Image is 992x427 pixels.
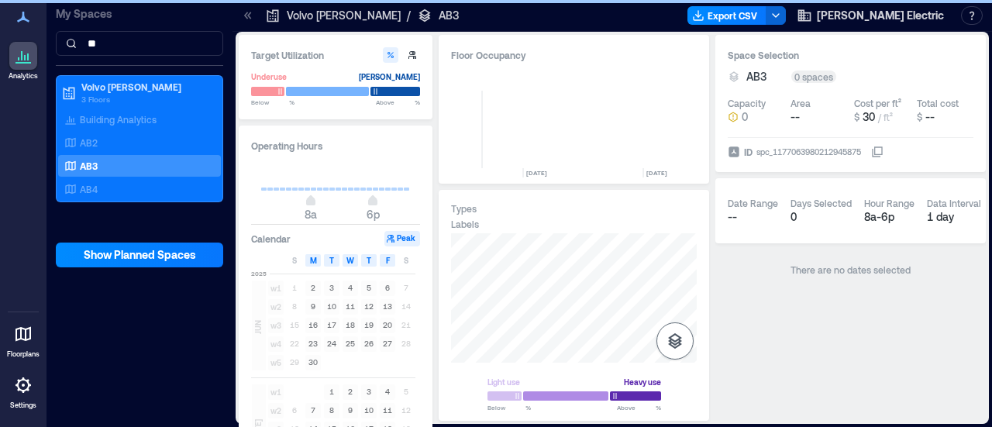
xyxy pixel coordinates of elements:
[864,209,914,225] div: 8a - 6p
[329,283,334,292] text: 3
[251,69,287,84] div: Underuse
[329,254,334,267] span: T
[346,339,355,348] text: 25
[346,301,355,311] text: 11
[383,339,392,348] text: 27
[927,197,981,209] div: Data Interval
[526,169,547,177] text: [DATE]
[359,69,420,84] div: [PERSON_NAME]
[646,169,667,177] text: [DATE]
[310,254,317,267] span: M
[10,401,36,410] p: Settings
[790,197,852,209] div: Days Selected
[386,254,390,267] span: F
[308,357,318,367] text: 30
[251,269,267,278] span: 2025
[348,387,353,396] text: 2
[451,202,477,215] div: Types
[790,97,811,109] div: Area
[367,283,371,292] text: 5
[384,231,420,246] button: Peak
[268,403,284,418] span: w2
[56,243,223,267] button: Show Planned Spaces
[329,387,334,396] text: 1
[80,160,98,172] p: AB3
[927,209,981,225] div: 1 day
[871,146,883,158] button: IDspc_1177063980212945875
[792,3,949,28] button: [PERSON_NAME] Electric
[687,6,766,25] button: Export CSV
[268,318,284,333] span: w3
[308,339,318,348] text: 23
[744,144,753,160] span: ID
[367,254,371,267] span: T
[329,405,334,415] text: 8
[268,281,284,296] span: w1
[292,254,297,267] span: S
[790,209,852,225] div: 0
[728,197,778,209] div: Date Range
[348,283,353,292] text: 4
[5,367,42,415] a: Settings
[56,6,223,22] p: My Spaces
[4,37,43,85] a: Analytics
[268,355,284,370] span: w5
[854,97,901,109] div: Cost per ft²
[617,403,661,412] span: Above %
[404,254,408,267] span: S
[327,320,336,329] text: 17
[364,320,374,329] text: 19
[305,208,317,221] span: 8a
[80,136,98,149] p: AB2
[728,210,737,223] span: --
[383,301,392,311] text: 13
[878,112,893,122] span: / ft²
[251,231,291,246] h3: Calendar
[252,320,264,334] span: JUN
[251,47,420,63] h3: Target Utilization
[487,374,520,390] div: Light use
[383,405,392,415] text: 11
[863,110,875,123] span: 30
[251,98,294,107] span: Below %
[728,97,766,109] div: Capacity
[742,109,748,125] span: 0
[925,110,935,123] span: --
[367,208,380,221] span: 6p
[80,113,157,126] p: Building Analytics
[311,405,315,415] text: 7
[346,320,355,329] text: 18
[385,387,390,396] text: 4
[287,8,401,23] p: Volvo [PERSON_NAME]
[268,336,284,352] span: w4
[80,183,98,195] p: AB4
[84,247,196,263] span: Show Planned Spaces
[385,283,390,292] text: 6
[348,405,353,415] text: 9
[755,144,863,160] div: spc_1177063980212945875
[746,69,766,84] span: AB3
[728,109,784,125] button: 0
[7,350,40,359] p: Floorplans
[81,93,212,105] p: 3 Floors
[9,71,38,81] p: Analytics
[81,81,212,93] p: Volvo [PERSON_NAME]
[817,8,944,23] span: [PERSON_NAME] Electric
[364,339,374,348] text: 26
[451,47,697,63] div: Floor Occupancy
[346,254,354,267] span: W
[311,283,315,292] text: 2
[311,301,315,311] text: 9
[376,98,420,107] span: Above %
[308,320,318,329] text: 16
[854,112,859,122] span: $
[268,384,284,400] span: w1
[327,339,336,348] text: 24
[487,403,531,412] span: Below %
[327,301,336,311] text: 10
[746,69,785,84] button: AB3
[728,47,973,63] h3: Space Selection
[407,8,411,23] p: /
[624,374,661,390] div: Heavy use
[364,405,374,415] text: 10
